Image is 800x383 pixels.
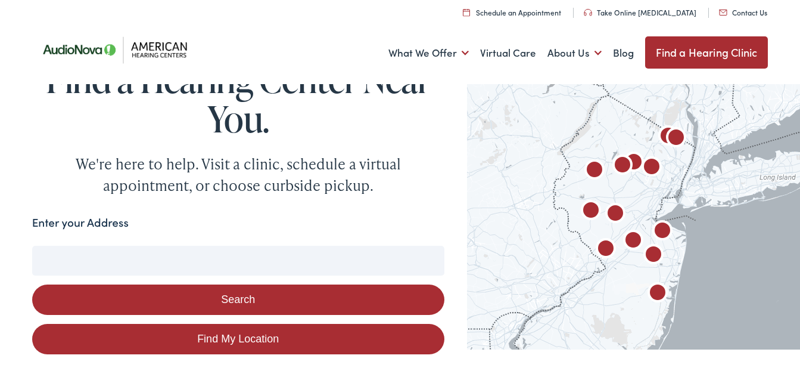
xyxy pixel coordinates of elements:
a: Find a Hearing Clinic [645,36,768,69]
div: American Hearing Centers by AudioNova [603,147,642,186]
img: utility icon [584,9,592,16]
div: AudioNova [657,120,695,158]
div: AudioNova [614,223,652,261]
img: utility icon [463,8,470,16]
a: Take Online [MEDICAL_DATA] [584,7,696,17]
div: We're here to help. Visit a clinic, schedule a virtual appointment, or choose curbside pickup. [48,153,429,196]
div: AudioNova [639,275,677,313]
a: Contact Us [719,7,767,17]
div: AudioNova [615,144,653,183]
input: Enter your address or zip code [32,246,444,276]
button: Search [32,285,444,315]
a: What We Offer [388,31,469,75]
div: AudioNova [634,237,673,275]
a: Virtual Care [480,31,536,75]
div: AudioNova [572,193,610,231]
a: About Us [547,31,602,75]
div: American Hearing Centers by AudioNova [633,149,671,187]
a: Schedule an Appointment [463,7,561,17]
a: Blog [613,31,634,75]
div: AudioNova [596,196,634,234]
div: AudioNova [649,118,687,156]
img: utility icon [719,10,727,16]
label: Enter your Address [32,214,129,231]
div: AudioNova [587,231,625,269]
a: Find My Location [32,324,444,354]
div: AudioNova [643,213,681,251]
h1: Find a Hearing Center Near You. [32,60,444,138]
div: AudioNova [575,152,614,190]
